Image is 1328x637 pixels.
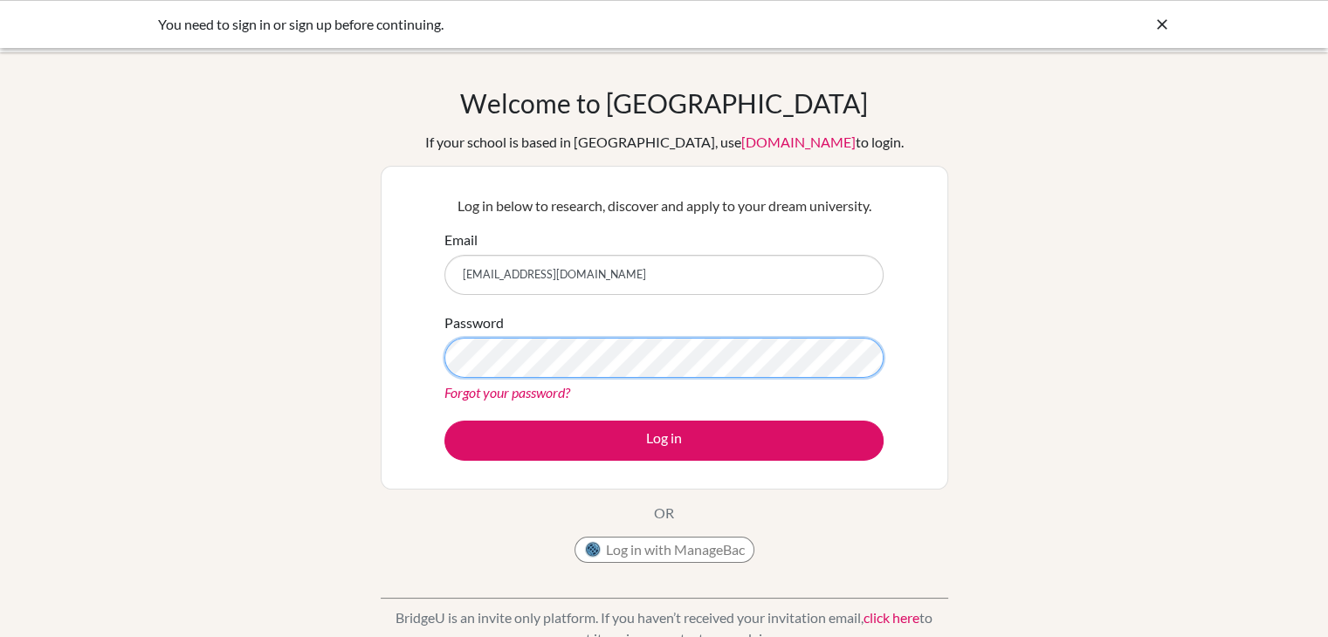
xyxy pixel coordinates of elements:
[575,537,754,563] button: Log in with ManageBac
[654,503,674,524] p: OR
[444,229,478,250] label: Email
[158,14,909,35] div: You need to sign in or sign up before continuing.
[460,87,868,119] h1: Welcome to [GEOGRAPHIC_DATA]
[741,134,856,150] a: [DOMAIN_NAME]
[444,384,570,401] a: Forgot your password?
[425,132,904,153] div: If your school is based in [GEOGRAPHIC_DATA], use to login.
[444,312,504,333] label: Password
[444,195,884,216] p: Log in below to research, discover and apply to your dream university.
[444,421,884,461] button: Log in
[864,609,919,626] a: click here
